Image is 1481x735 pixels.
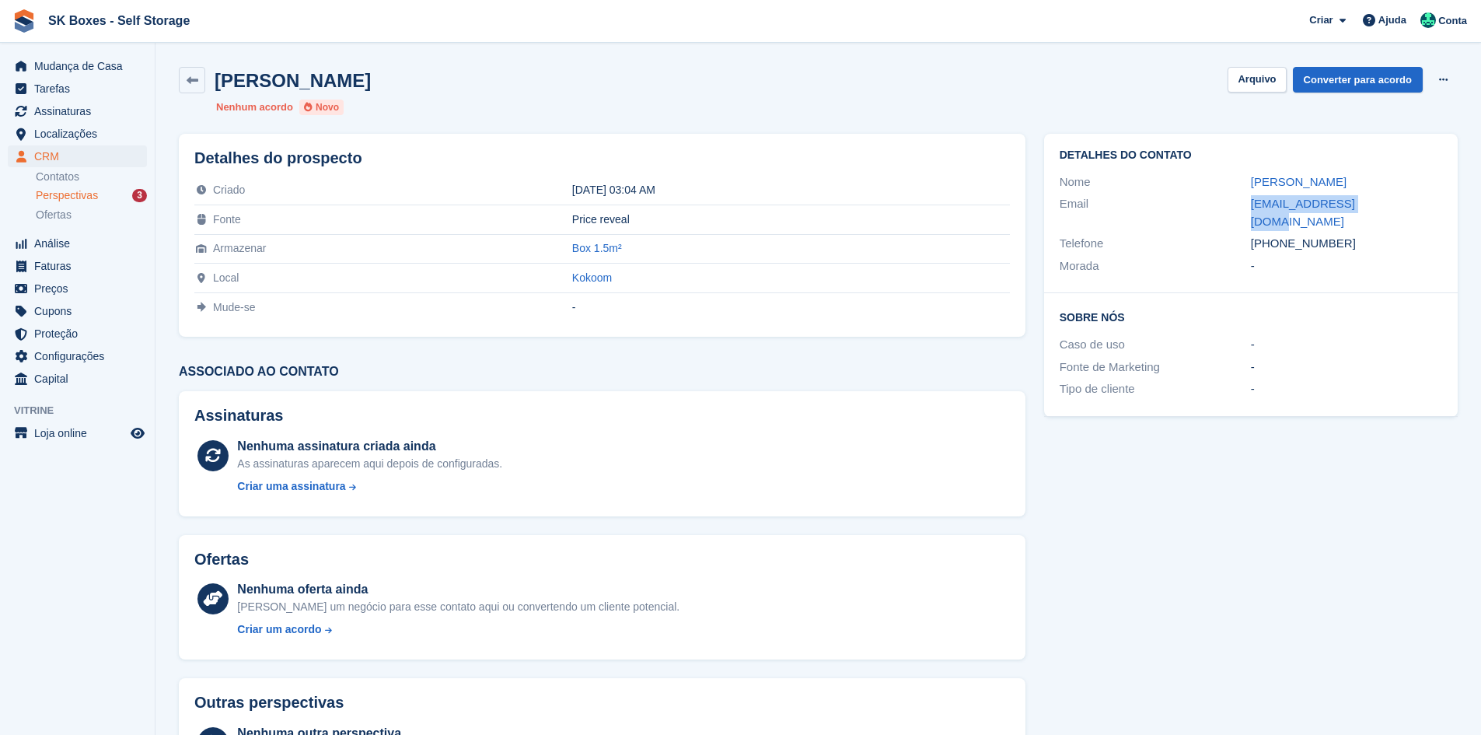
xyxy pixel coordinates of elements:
[1251,197,1355,228] a: [EMAIL_ADDRESS][DOMAIN_NAME]
[34,422,127,444] span: Loja online
[237,478,502,495] a: Criar uma assinatura
[1060,380,1251,398] div: Tipo de cliente
[8,300,147,322] a: menu
[34,368,127,390] span: Capital
[237,456,502,472] div: As assinaturas aparecem aqui depois de configuradas.
[1060,149,1442,162] h2: Detalhes do contato
[34,100,127,122] span: Assinaturas
[34,123,127,145] span: Localizações
[36,188,98,203] span: Perspectivas
[14,403,155,418] span: Vitrine
[1251,380,1442,398] div: -
[36,208,72,222] span: Ofertas
[12,9,36,33] img: stora-icon-8386f47178a22dfd0bd8f6a31ec36ba5ce8667c1dd55bd0f319d3a0aa187defe.svg
[8,278,147,299] a: menu
[8,233,147,254] a: menu
[572,271,612,284] a: Kokoom
[213,301,255,313] span: Mude-se
[8,123,147,145] a: menu
[34,233,127,254] span: Análise
[237,437,502,456] div: Nenhuma assinatura criada ainda
[34,55,127,77] span: Mudança de Casa
[1420,12,1436,28] img: Cláudio Borges
[572,242,622,254] a: Box 1.5m²
[572,213,1010,226] div: Price reveal
[8,100,147,122] a: menu
[34,345,127,367] span: Configurações
[1060,195,1251,230] div: Email
[8,323,147,345] a: menu
[8,422,147,444] a: menu
[216,100,293,115] li: Nenhum acordo
[1060,336,1251,354] div: Caso de uso
[8,255,147,277] a: menu
[1060,235,1251,253] div: Telefone
[1060,309,1442,324] h2: Sobre Nós
[213,242,266,254] span: Armazenar
[132,189,147,202] div: 3
[34,300,127,322] span: Cupons
[237,478,345,495] div: Criar uma assinatura
[8,55,147,77] a: menu
[237,599,679,615] div: [PERSON_NAME] um negócio para esse contato aqui ou convertendo um cliente potencial.
[34,323,127,345] span: Proteção
[237,621,679,638] a: Criar um acordo
[1438,13,1467,29] span: Conta
[8,78,147,100] a: menu
[8,345,147,367] a: menu
[1251,359,1442,376] div: -
[128,424,147,443] a: Loja de pré-visualização
[299,100,344,115] li: Novo
[1251,257,1442,275] div: -
[572,184,1010,196] div: [DATE] 03:04 AM
[213,184,245,196] span: Criado
[34,255,127,277] span: Faturas
[194,149,1010,167] h2: Detalhes do prospecto
[1060,359,1251,376] div: Fonte de Marketing
[1060,257,1251,275] div: Morada
[1293,67,1423,93] a: Converter para acordo
[34,278,127,299] span: Preços
[36,187,147,204] a: Perspectivas 3
[36,170,147,184] a: Contatos
[1378,12,1406,28] span: Ajuda
[237,580,679,599] div: Nenhuma oferta ainda
[194,551,249,569] h2: Ofertas
[1309,12,1333,28] span: Criar
[8,145,147,167] a: menu
[179,365,1025,379] h3: Associado ao contato
[1251,235,1442,253] div: [PHONE_NUMBER]
[194,694,344,712] h2: Outras perspectivas
[8,368,147,390] a: menu
[237,621,321,638] div: Criar um acordo
[572,301,1010,313] div: -
[34,78,127,100] span: Tarefas
[215,70,371,91] h2: [PERSON_NAME]
[1251,336,1442,354] div: -
[213,271,239,284] span: Local
[34,145,127,167] span: CRM
[1228,67,1286,93] button: Arquivo
[36,207,147,223] a: Ofertas
[194,407,1010,425] h2: Assinaturas
[1060,173,1251,191] div: Nome
[42,8,196,33] a: SK Boxes - Self Storage
[1251,175,1347,188] a: [PERSON_NAME]
[213,213,241,226] span: Fonte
